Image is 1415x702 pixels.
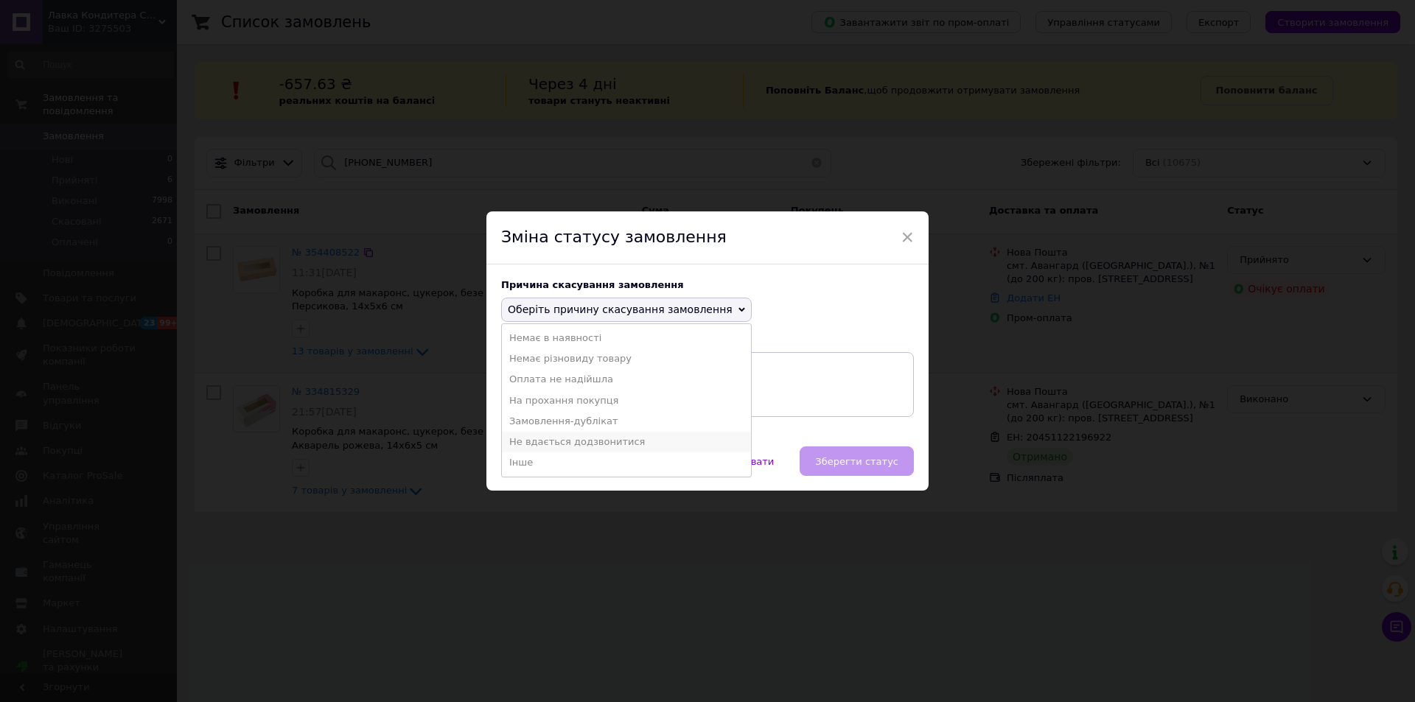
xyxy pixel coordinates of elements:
li: Не вдається додзвонитися [502,432,751,452]
div: Причина скасування замовлення [501,279,914,290]
li: Немає різновиду товару [502,348,751,369]
div: Зміна статусу замовлення [486,211,929,264]
li: Оплата не надійшла [502,369,751,390]
li: Немає в наявності [502,328,751,348]
li: Інше [502,452,751,473]
span: × [901,225,914,250]
li: На прохання покупця [502,390,751,411]
li: Замовлення-дублікат [502,411,751,432]
span: Оберіть причину скасування замовлення [508,303,733,315]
